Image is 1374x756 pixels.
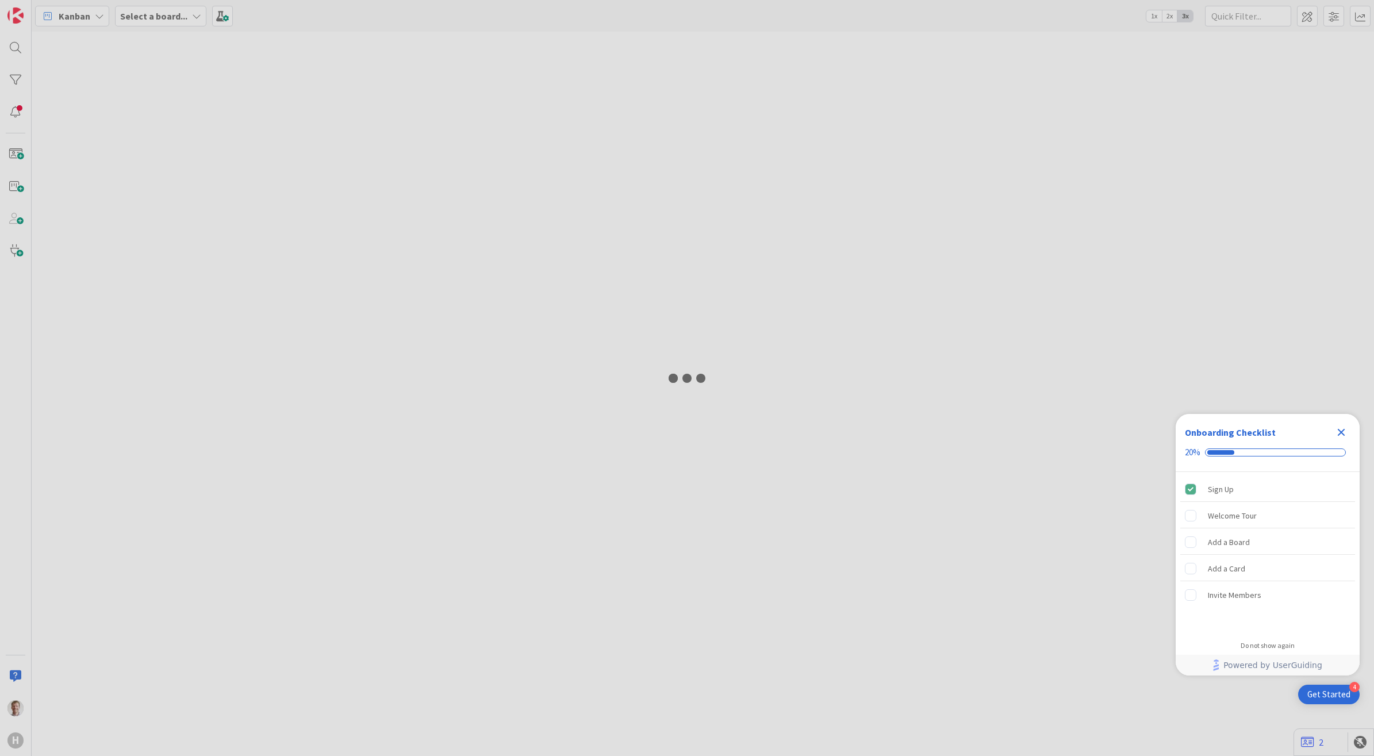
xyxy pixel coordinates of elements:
div: Checklist items [1176,472,1360,634]
div: 4 [1349,682,1360,692]
div: Invite Members [1208,588,1261,602]
div: Footer [1176,655,1360,676]
div: Checklist Container [1176,414,1360,676]
div: Open Get Started checklist, remaining modules: 4 [1298,685,1360,704]
a: Powered by UserGuiding [1181,655,1354,676]
div: Add a Card [1208,562,1245,575]
div: Invite Members is incomplete. [1180,582,1355,608]
div: Welcome Tour is incomplete. [1180,503,1355,528]
div: Checklist progress: 20% [1185,447,1350,458]
div: Add a Board [1208,535,1250,549]
div: Sign Up [1208,482,1234,496]
div: Add a Card is incomplete. [1180,556,1355,581]
div: Sign Up is complete. [1180,477,1355,502]
div: Do not show again [1241,641,1295,650]
div: Add a Board is incomplete. [1180,529,1355,555]
div: 20% [1185,447,1200,458]
span: Powered by UserGuiding [1223,658,1322,672]
div: Get Started [1307,689,1350,700]
div: Welcome Tour [1208,509,1257,523]
div: Onboarding Checklist [1185,425,1276,439]
div: Close Checklist [1332,423,1350,442]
